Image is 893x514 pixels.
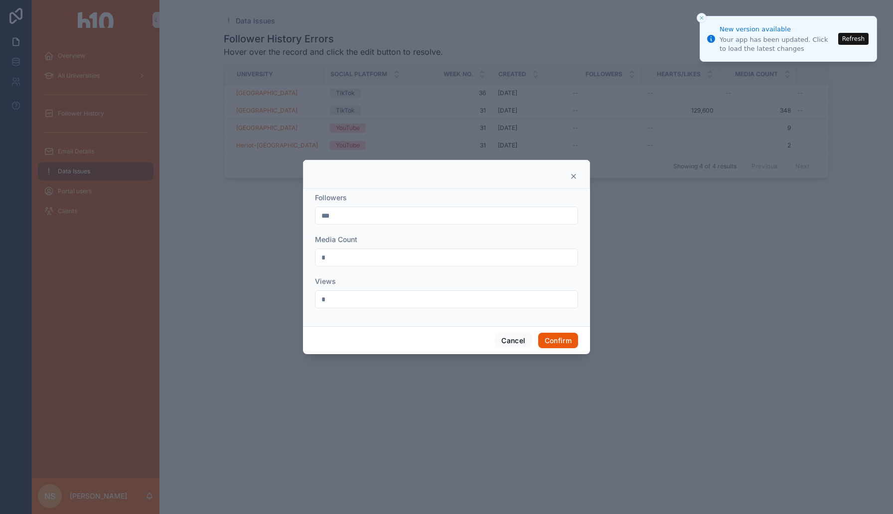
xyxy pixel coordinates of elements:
button: Refresh [838,33,869,45]
button: Cancel [495,333,532,349]
span: Media Count [315,235,357,244]
span: Views [315,277,336,285]
div: Your app has been updated. Click to load the latest changes [720,35,835,53]
span: Followers [315,193,347,202]
button: Close toast [697,13,707,23]
div: New version available [720,24,835,34]
button: Confirm [538,333,578,349]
